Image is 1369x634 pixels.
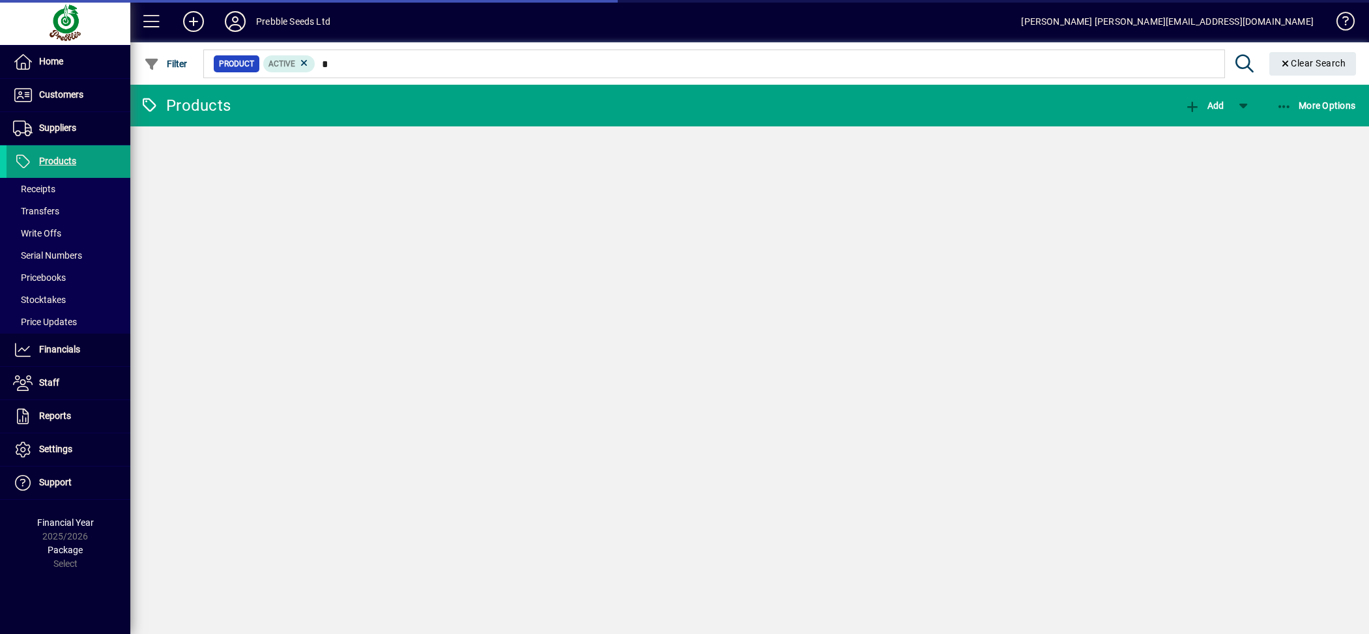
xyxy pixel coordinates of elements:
[39,122,76,133] span: Suppliers
[7,367,130,399] a: Staff
[1181,94,1227,117] button: Add
[7,200,130,222] a: Transfers
[13,250,82,261] span: Serial Numbers
[1276,100,1356,111] span: More Options
[39,444,72,454] span: Settings
[219,57,254,70] span: Product
[13,295,66,305] span: Stocktakes
[39,411,71,421] span: Reports
[140,95,231,116] div: Products
[1280,58,1346,68] span: Clear Search
[7,334,130,366] a: Financials
[39,156,76,166] span: Products
[1021,11,1314,32] div: [PERSON_NAME] [PERSON_NAME][EMAIL_ADDRESS][DOMAIN_NAME]
[173,10,214,33] button: Add
[7,433,130,466] a: Settings
[13,272,66,283] span: Pricebooks
[13,228,61,238] span: Write Offs
[39,377,59,388] span: Staff
[141,52,191,76] button: Filter
[1269,52,1357,76] button: Clear
[256,11,330,32] div: Prebble Seeds Ltd
[7,244,130,267] a: Serial Numbers
[1185,100,1224,111] span: Add
[7,289,130,311] a: Stocktakes
[13,184,55,194] span: Receipts
[7,400,130,433] a: Reports
[7,112,130,145] a: Suppliers
[39,56,63,66] span: Home
[144,59,188,69] span: Filter
[263,55,315,72] mat-chip: Activation Status: Active
[39,477,72,487] span: Support
[1273,94,1359,117] button: More Options
[7,46,130,78] a: Home
[7,267,130,289] a: Pricebooks
[39,89,83,100] span: Customers
[7,311,130,333] a: Price Updates
[7,79,130,111] a: Customers
[13,317,77,327] span: Price Updates
[48,545,83,555] span: Package
[1327,3,1353,45] a: Knowledge Base
[268,59,295,68] span: Active
[13,206,59,216] span: Transfers
[37,517,94,528] span: Financial Year
[7,178,130,200] a: Receipts
[7,467,130,499] a: Support
[214,10,256,33] button: Profile
[7,222,130,244] a: Write Offs
[39,344,80,354] span: Financials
